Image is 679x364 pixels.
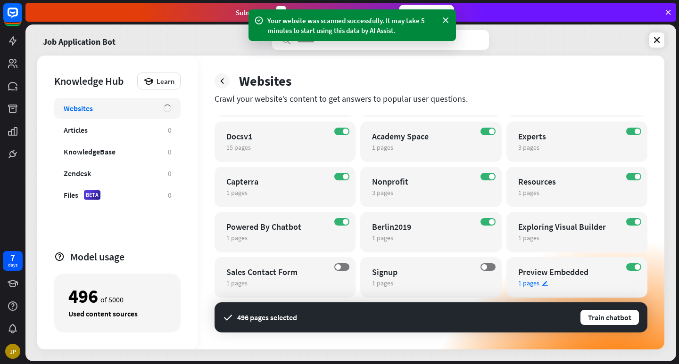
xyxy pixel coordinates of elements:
span: 1 pages [372,234,393,242]
span: 1 pages [518,279,539,287]
div: Preview Embedded [518,267,619,277]
div: Knowledge Hub [54,74,132,88]
div: 496 pages selected [237,313,297,322]
span: Learn [157,77,174,86]
div: BETA [84,190,100,200]
div: Nonprofit [372,176,473,187]
span: 1 pages [518,188,539,197]
div: Files [64,190,78,200]
span: 1 pages [226,279,248,287]
div: Experts [518,131,619,142]
div: of 5000 [68,288,166,304]
div: Powered By Chatbot [226,221,327,232]
div: 7 [10,253,15,262]
a: 7 days [3,251,23,271]
div: Subscribe now [399,5,454,20]
i: edit [542,280,548,286]
div: Exploring Visual Builder [518,221,619,232]
div: Websites [239,73,291,89]
div: 3 [276,6,286,19]
span: 1 pages [226,188,248,197]
div: Articles [64,125,88,135]
span: 1 pages [518,234,539,242]
div: Model usage [70,250,181,263]
span: 1 pages [372,279,393,287]
button: Train chatbot [580,309,640,326]
div: Signup [372,267,473,277]
span: 3 pages [518,143,539,152]
div: Docsv1 [226,131,327,142]
div: Berlin2019 [372,221,473,232]
div: 0 [168,147,171,156]
div: Crawl your website’s content to get answers to popular user questions. [215,93,647,104]
span: 15 pages [226,143,251,152]
div: Your website was scanned successfully. It may take 5 minutes to start using this data by AI Assist. [267,16,437,35]
div: 0 [168,191,171,200]
button: Open LiveChat chat widget [8,4,36,32]
div: Websites [64,104,93,113]
div: Capterra [226,176,327,187]
a: Job Application Bot [43,30,116,50]
span: 1 pages [372,143,393,152]
div: Used content sources [68,309,166,318]
div: Subscribe in days to get your first month for $1 [236,6,391,19]
div: KnowledgeBase [64,147,116,156]
div: Academy Space [372,131,473,142]
div: 496 [68,288,98,304]
span: 3 pages [372,188,393,197]
span: 1 pages [226,234,248,242]
div: 0 [168,126,171,135]
div: 0 [168,169,171,178]
div: Sales Contact Form [226,267,327,277]
div: Zendesk [64,169,91,178]
div: JP [5,344,20,359]
div: Resources [518,176,619,187]
div: days [8,262,17,268]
